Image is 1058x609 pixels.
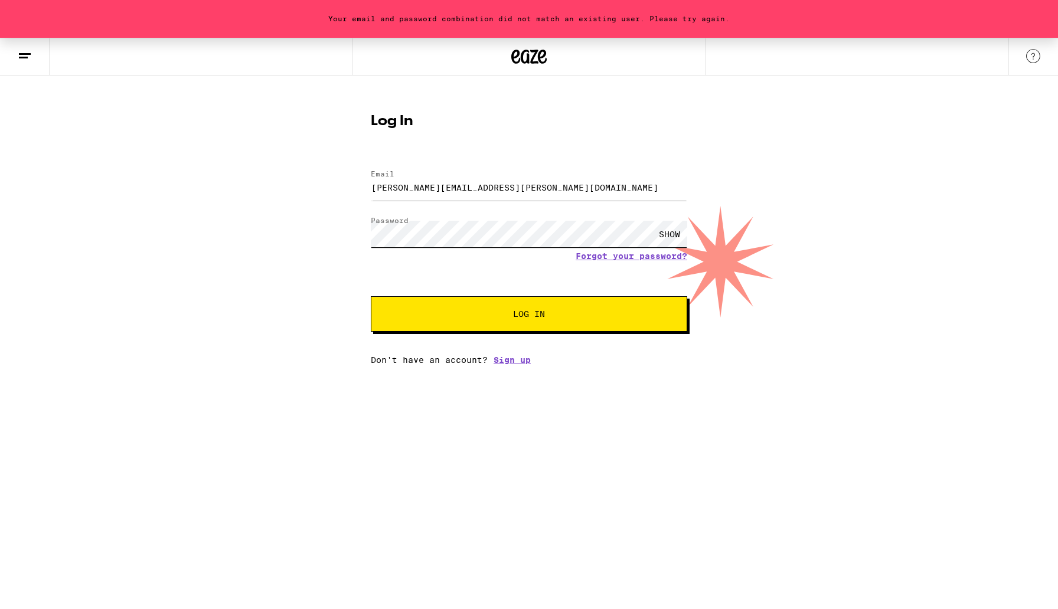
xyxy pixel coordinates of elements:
label: Password [371,217,409,224]
a: Forgot your password? [576,251,687,261]
input: Email [371,174,687,201]
button: Log In [371,296,687,332]
div: SHOW [652,221,687,247]
label: Email [371,170,394,178]
div: Don't have an account? [371,355,687,365]
span: Hi. Need any help? [7,8,85,18]
span: Log In [513,310,545,318]
a: Sign up [494,355,531,365]
h1: Log In [371,114,687,129]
